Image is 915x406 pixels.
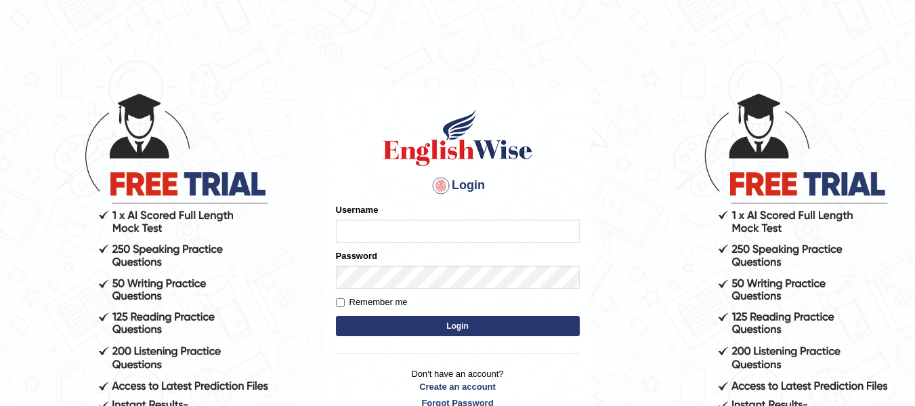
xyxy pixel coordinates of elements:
img: Logo of English Wise sign in for intelligent practice with AI [381,107,535,168]
button: Login [336,316,580,336]
label: Remember me [336,296,408,309]
label: Username [336,203,379,216]
h4: Login [336,175,580,197]
a: Create an account [336,380,580,393]
label: Password [336,249,377,262]
input: Remember me [336,298,345,307]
